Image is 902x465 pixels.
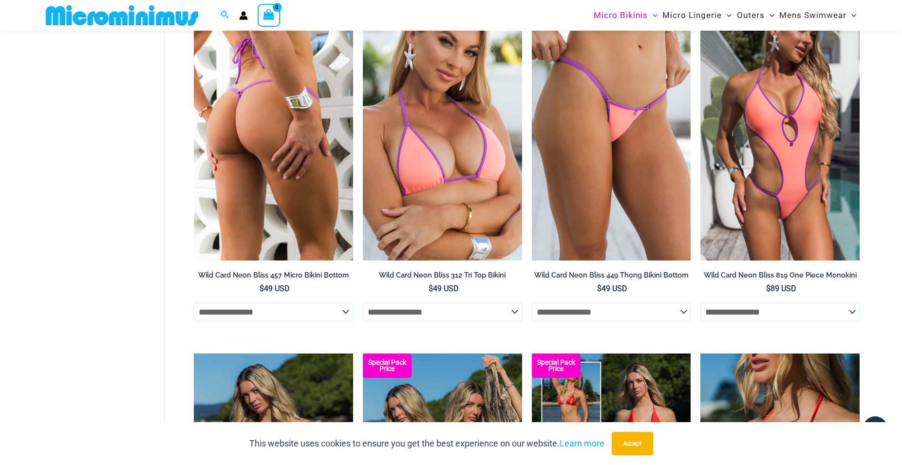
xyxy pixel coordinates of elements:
[734,3,777,28] a: OutersMenu ToggleMenu Toggle
[766,284,770,293] span: $
[560,438,604,448] a: Learn more
[737,3,765,28] span: Outers
[194,21,353,260] img: Wild Card Neon Bliss 312 Top 457 Micro 05
[194,21,353,260] a: Wild Card Neon Bliss 312 Top 457 Micro 04Wild Card Neon Bliss 312 Top 457 Micro 05Wild Card Neon ...
[194,271,353,283] a: Wild Card Neon Bliss 457 Micro Bikini Bottom
[662,3,722,28] span: Micro Lingerie
[429,284,459,293] bdi: 49 USD
[363,21,522,260] img: Wild Card Neon Bliss 312 Top 03
[766,284,796,293] bdi: 89 USD
[249,436,604,451] p: This website uses cookies to ensure you get the best experience on our website.
[532,21,691,260] a: Wild Card Neon Bliss 449 Thong 01Wild Card Neon Bliss 449 Thong 02Wild Card Neon Bliss 449 Thong 02
[363,21,522,260] a: Wild Card Neon Bliss 312 Top 03Wild Card Neon Bliss 312 Top 457 Micro 02Wild Card Neon Bliss 312 ...
[777,3,859,28] a: Mens SwimwearMenu ToggleMenu Toggle
[591,3,660,28] a: Micro BikinisMenu ToggleMenu Toggle
[597,284,601,293] span: $
[590,1,860,29] nav: Site Navigation
[722,3,732,28] span: Menu Toggle
[363,271,522,280] h2: Wild Card Neon Bliss 312 Tri Top Bikini
[597,284,627,293] bdi: 49 USD
[42,4,202,26] img: MM SHOP LOGO FLAT
[260,284,290,293] bdi: 49 USD
[532,21,691,260] img: Wild Card Neon Bliss 449 Thong 01
[700,271,860,280] h2: Wild Card Neon Bliss 819 One Piece Monokini
[258,4,280,26] a: View Shopping Cart, empty
[532,359,581,372] b: Special Pack Price
[660,3,734,28] a: Micro LingerieMenu ToggleMenu Toggle
[700,271,860,283] a: Wild Card Neon Bliss 819 One Piece Monokini
[221,9,229,21] a: Search icon link
[363,271,522,283] a: Wild Card Neon Bliss 312 Tri Top Bikini
[260,284,264,293] span: $
[779,3,846,28] span: Mens Swimwear
[648,3,658,28] span: Menu Toggle
[846,3,856,28] span: Menu Toggle
[700,21,860,260] img: Wild Card Neon Bliss 819 One Piece 04
[239,11,248,20] a: Account icon link
[532,271,691,280] h2: Wild Card Neon Bliss 449 Thong Bikini Bottom
[363,359,412,372] b: Special Pack Price
[594,3,648,28] span: Micro Bikinis
[765,3,774,28] span: Menu Toggle
[612,432,653,455] button: Accept
[429,284,433,293] span: $
[700,21,860,260] a: Wild Card Neon Bliss 819 One Piece 04Wild Card Neon Bliss 819 One Piece 05Wild Card Neon Bliss 81...
[532,271,691,283] a: Wild Card Neon Bliss 449 Thong Bikini Bottom
[194,271,353,280] h2: Wild Card Neon Bliss 457 Micro Bikini Bottom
